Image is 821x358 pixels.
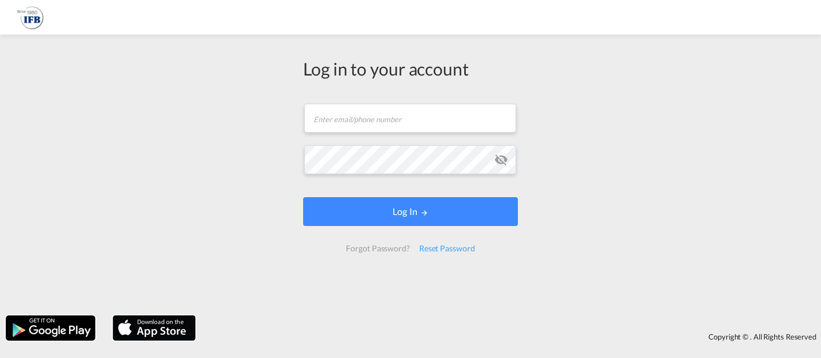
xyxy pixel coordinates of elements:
img: 2b726980256c11eeaa87296e05903fd5.png [17,5,43,31]
img: google.png [5,314,96,342]
div: Copyright © . All Rights Reserved [201,327,821,346]
div: Reset Password [415,238,480,259]
div: Forgot Password? [341,238,414,259]
div: Log in to your account [303,56,518,81]
button: LOGIN [303,197,518,226]
img: apple.png [111,314,197,342]
md-icon: icon-eye-off [494,153,508,167]
input: Enter email/phone number [304,104,516,133]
